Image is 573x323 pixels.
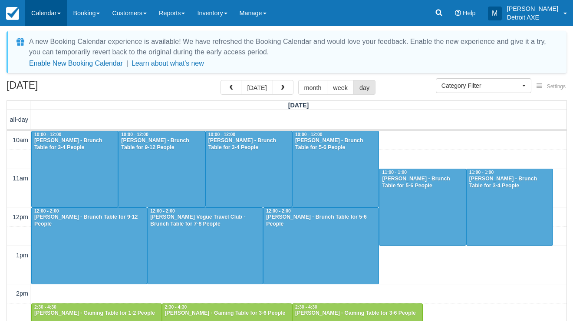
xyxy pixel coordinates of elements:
[441,81,520,90] span: Category Filter
[34,214,145,228] div: [PERSON_NAME] - Brunch Table for 9-12 People
[263,207,379,284] a: 12:00 - 2:00[PERSON_NAME] - Brunch Table for 5-6 People
[10,116,28,123] span: all-day
[208,132,235,137] span: 10:00 - 12:00
[34,310,159,317] div: [PERSON_NAME] - Gaming Table for 1-2 People
[34,132,61,137] span: 10:00 - 12:00
[126,60,128,67] span: |
[150,209,175,213] span: 12:00 - 2:00
[382,170,407,175] span: 11:00 - 1:00
[13,137,28,143] span: 10am
[455,10,461,16] i: Help
[6,7,19,20] img: checkfront-main-nav-mini-logo.png
[205,131,292,207] a: 10:00 - 12:00[PERSON_NAME] - Brunch Table for 3-4 People
[132,60,204,67] a: Learn about what's new
[16,290,28,297] span: 2pm
[507,13,558,22] p: Detroit AXE
[382,176,463,190] div: [PERSON_NAME] - Brunch Table for 5-6 People
[31,131,118,207] a: 10:00 - 12:00[PERSON_NAME] - Brunch Table for 3-4 People
[295,310,420,317] div: [PERSON_NAME] - Gaming Table for 3-6 People
[353,80,375,95] button: day
[16,252,28,259] span: 1pm
[266,214,376,228] div: [PERSON_NAME] - Brunch Table for 5-6 People
[7,80,116,96] h2: [DATE]
[298,80,328,95] button: month
[488,7,502,20] div: M
[29,59,123,68] button: Enable New Booking Calendar
[29,37,556,57] div: A new Booking Calendar experience is available! We have refreshed the Booking Calendar and would ...
[165,305,187,310] span: 2:30 - 4:30
[34,305,56,310] span: 2:30 - 4:30
[463,10,476,17] span: Help
[288,102,309,109] span: [DATE]
[469,170,494,175] span: 11:00 - 1:00
[379,169,466,246] a: 11:00 - 1:00[PERSON_NAME] - Brunch Table for 5-6 People
[34,137,115,151] div: [PERSON_NAME] - Brunch Table for 3-4 People
[507,4,558,13] p: [PERSON_NAME]
[327,80,354,95] button: week
[150,214,260,228] div: [PERSON_NAME] Vogue Travel Club - Brunch Table for 7-8 People
[469,176,550,190] div: [PERSON_NAME] - Brunch Table for 3-4 People
[13,175,28,182] span: 11am
[547,83,566,90] span: Settings
[208,137,290,151] div: [PERSON_NAME] - Brunch Table for 3-4 People
[118,131,205,207] a: 10:00 - 12:00[PERSON_NAME] - Brunch Table for 9-12 People
[165,310,290,317] div: [PERSON_NAME] - Gaming Table for 3-6 People
[266,209,291,213] span: 12:00 - 2:00
[295,137,376,151] div: [PERSON_NAME] - Brunch Table for 5-6 People
[295,132,322,137] span: 10:00 - 12:00
[121,132,148,137] span: 10:00 - 12:00
[121,137,202,151] div: [PERSON_NAME] - Brunch Table for 9-12 People
[292,131,379,207] a: 10:00 - 12:00[PERSON_NAME] - Brunch Table for 5-6 People
[436,78,531,93] button: Category Filter
[241,80,273,95] button: [DATE]
[31,207,147,284] a: 12:00 - 2:00[PERSON_NAME] - Brunch Table for 9-12 People
[34,209,59,213] span: 12:00 - 2:00
[531,80,571,93] button: Settings
[13,213,28,220] span: 12pm
[295,305,317,310] span: 2:30 - 4:30
[147,207,263,284] a: 12:00 - 2:00[PERSON_NAME] Vogue Travel Club - Brunch Table for 7-8 People
[466,169,553,246] a: 11:00 - 1:00[PERSON_NAME] - Brunch Table for 3-4 People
